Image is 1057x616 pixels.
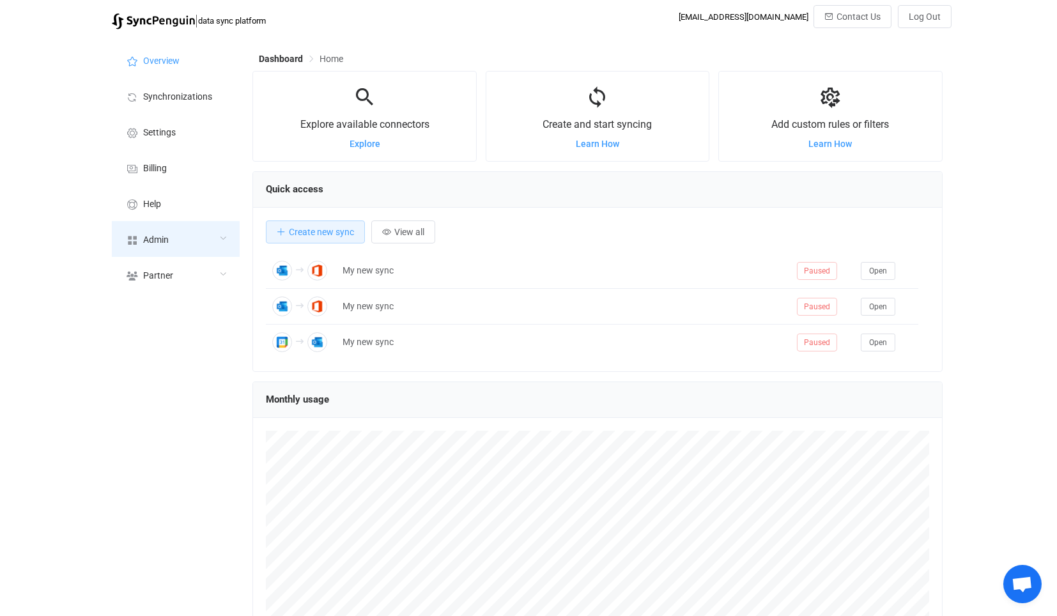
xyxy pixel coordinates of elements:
[350,139,380,149] a: Explore
[679,12,808,22] div: [EMAIL_ADDRESS][DOMAIN_NAME]
[837,12,881,22] span: Contact Us
[394,227,424,237] span: View all
[898,5,952,28] button: Log Out
[143,235,169,245] span: Admin
[143,271,173,281] span: Partner
[259,54,343,63] div: Breadcrumb
[143,56,180,66] span: Overview
[814,5,891,28] button: Contact Us
[143,199,161,210] span: Help
[112,42,240,78] a: Overview
[808,139,852,149] a: Learn How
[112,78,240,114] a: Synchronizations
[909,12,941,22] span: Log Out
[195,12,198,29] span: |
[143,164,167,174] span: Billing
[112,150,240,185] a: Billing
[289,227,354,237] span: Create new sync
[143,92,212,102] span: Synchronizations
[371,220,435,243] button: View all
[112,114,240,150] a: Settings
[1003,565,1042,603] div: Open chat
[143,128,176,138] span: Settings
[112,13,195,29] img: syncpenguin.svg
[543,118,652,130] span: Create and start syncing
[266,220,365,243] button: Create new sync
[300,118,429,130] span: Explore available connectors
[112,12,266,29] a: |data sync platform
[266,183,323,195] span: Quick access
[771,118,889,130] span: Add custom rules or filters
[576,139,619,149] a: Learn How
[259,54,303,64] span: Dashboard
[198,16,266,26] span: data sync platform
[266,394,329,405] span: Monthly usage
[112,185,240,221] a: Help
[320,54,343,64] span: Home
